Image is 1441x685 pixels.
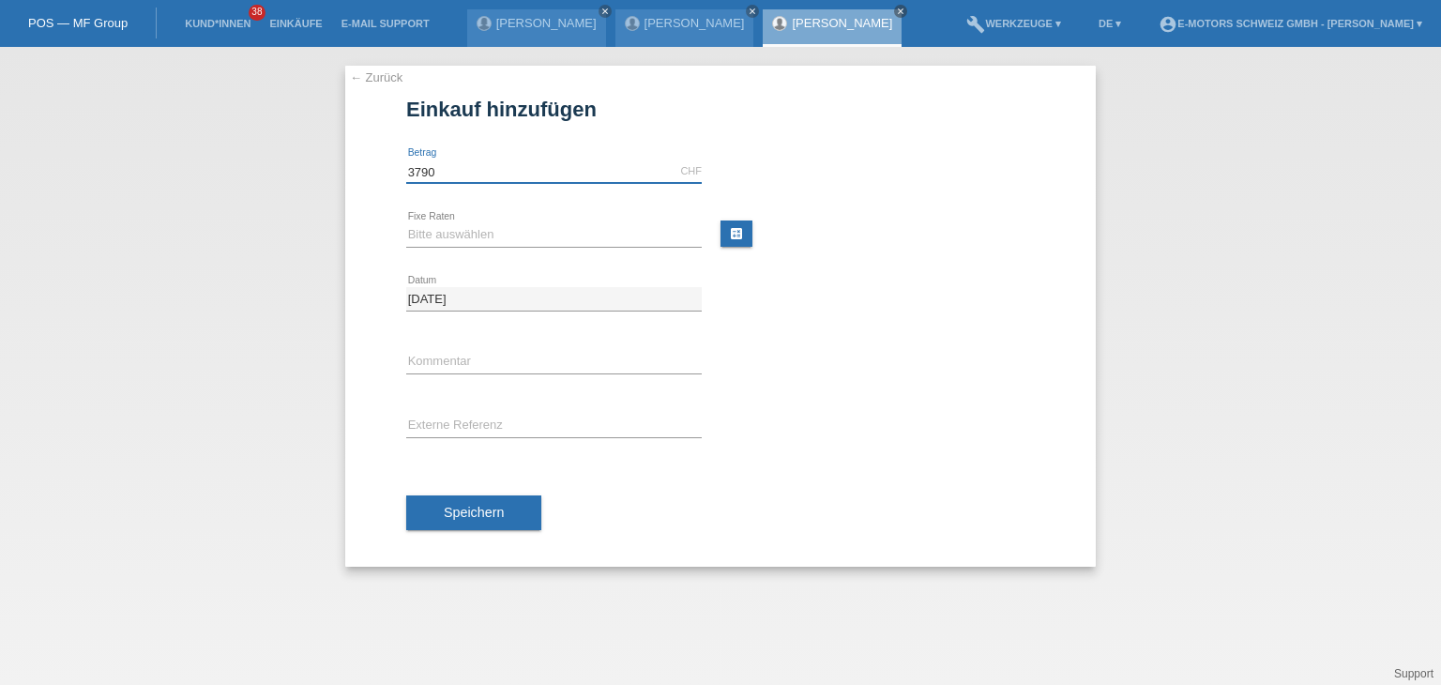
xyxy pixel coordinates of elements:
[748,7,757,16] i: close
[444,505,504,520] span: Speichern
[1149,18,1432,29] a: account_circleE-Motors Schweiz GmbH - [PERSON_NAME] ▾
[406,495,541,531] button: Speichern
[1394,667,1433,680] a: Support
[175,18,260,29] a: Kund*innen
[260,18,331,29] a: Einkäufe
[249,5,265,21] span: 38
[729,226,744,241] i: calculate
[332,18,439,29] a: E-Mail Support
[600,7,610,16] i: close
[1159,15,1177,34] i: account_circle
[680,165,702,176] div: CHF
[894,5,907,18] a: close
[792,16,892,30] a: [PERSON_NAME]
[746,5,759,18] a: close
[599,5,612,18] a: close
[1089,18,1130,29] a: DE ▾
[645,16,745,30] a: [PERSON_NAME]
[350,70,402,84] a: ← Zurück
[406,98,1035,121] h1: Einkauf hinzufügen
[957,18,1070,29] a: buildWerkzeuge ▾
[896,7,905,16] i: close
[966,15,985,34] i: build
[720,221,752,247] a: calculate
[28,16,128,30] a: POS — MF Group
[496,16,597,30] a: [PERSON_NAME]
